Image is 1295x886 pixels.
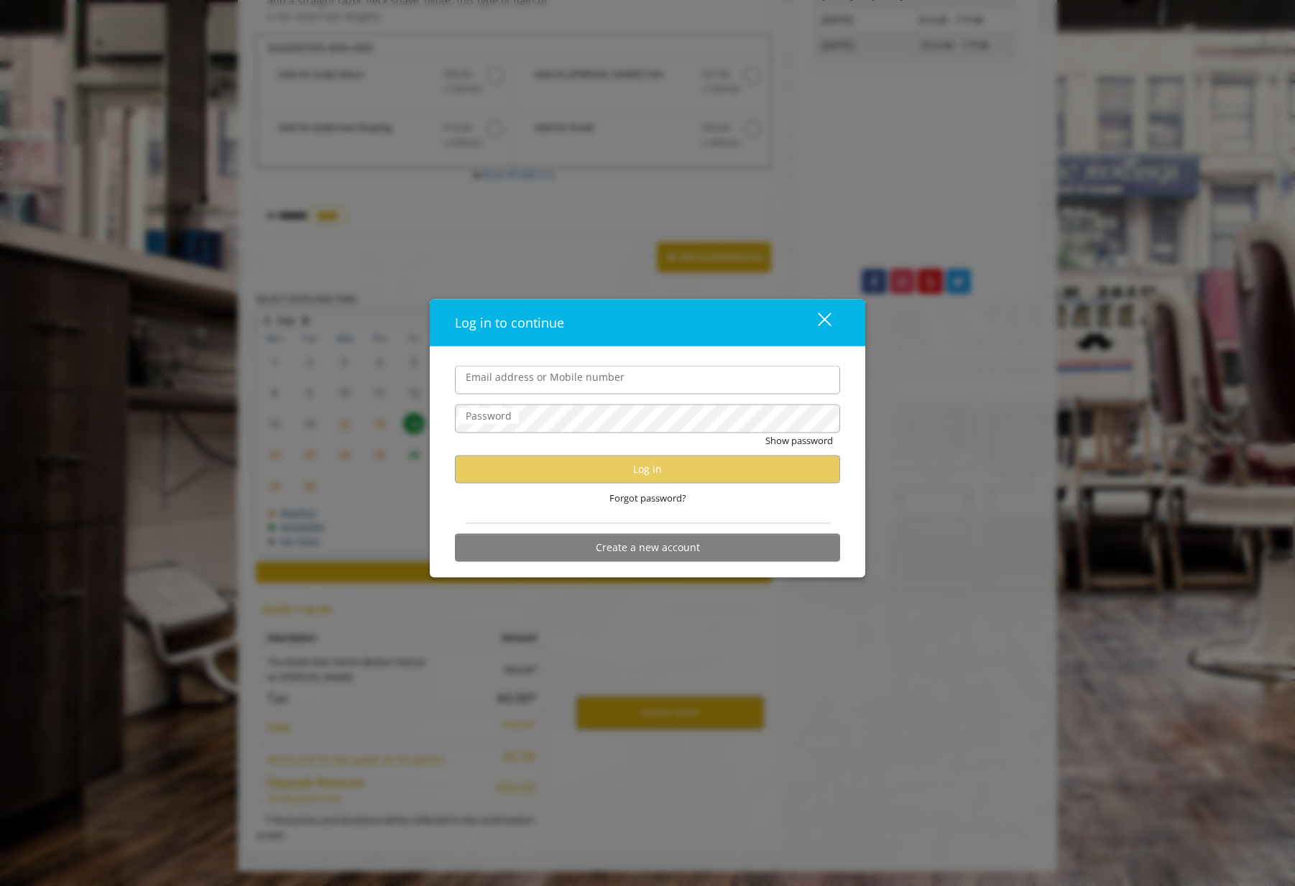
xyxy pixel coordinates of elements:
span: Forgot password? [609,490,686,505]
label: Password [458,408,519,424]
span: Log in to continue [455,314,564,331]
button: Create a new account [455,533,840,561]
button: Log in [455,455,840,483]
div: close dialog [801,312,830,333]
input: Email address or Mobile number [455,366,840,394]
button: close dialog [791,308,840,337]
label: Email address or Mobile number [458,369,632,385]
input: Password [455,405,840,433]
button: Show password [765,433,833,448]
